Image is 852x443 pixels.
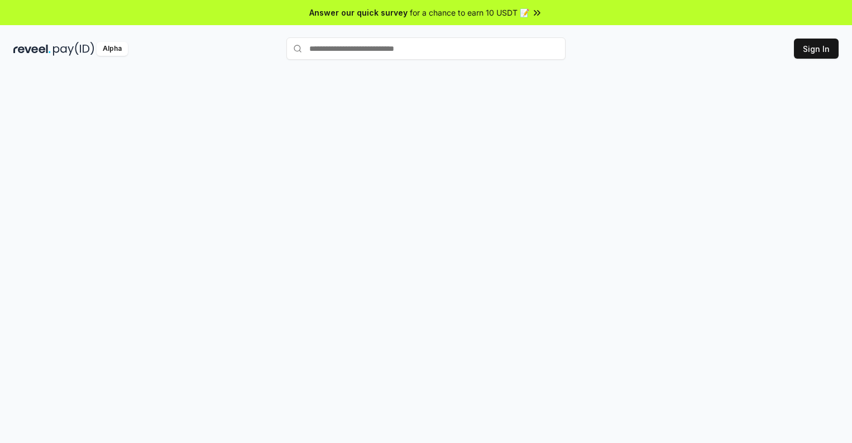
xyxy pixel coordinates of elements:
[13,42,51,56] img: reveel_dark
[97,42,128,56] div: Alpha
[410,7,529,18] span: for a chance to earn 10 USDT 📝
[53,42,94,56] img: pay_id
[309,7,408,18] span: Answer our quick survey
[794,39,839,59] button: Sign In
